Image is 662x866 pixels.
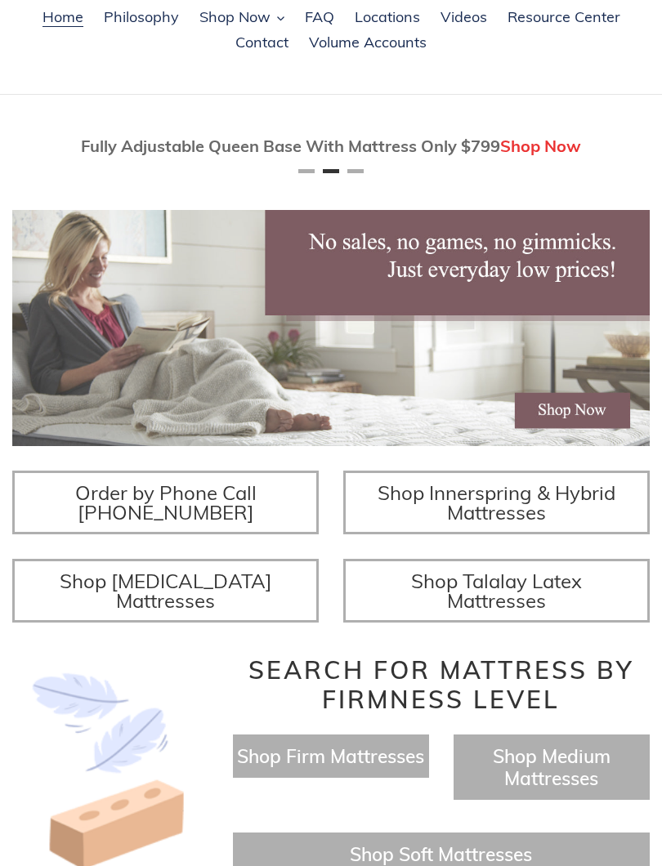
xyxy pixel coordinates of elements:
[500,136,581,157] span: Shop Now
[441,8,487,28] span: Videos
[81,136,500,157] span: Fully Adjustable Queen Base With Mattress Only $799
[301,32,435,56] a: Volume Accounts
[227,32,297,56] a: Contact
[508,8,620,28] span: Resource Center
[237,745,424,769] a: Shop Firm Mattresses
[347,7,428,31] a: Locations
[378,481,615,525] span: Shop Innerspring & Hybrid Mattresses
[343,471,650,535] a: Shop Innerspring & Hybrid Mattresses
[96,7,187,31] a: Philosophy
[75,481,257,525] span: Order by Phone Call [PHONE_NUMBER]
[323,170,339,174] button: Page 2
[191,7,293,31] button: Shop Now
[235,33,289,53] span: Contact
[343,560,650,623] a: Shop Talalay Latex Mattresses
[309,33,427,53] span: Volume Accounts
[297,7,342,31] a: FAQ
[499,7,628,31] a: Resource Center
[12,560,319,623] a: Shop [MEDICAL_DATA] Mattresses
[34,7,92,31] a: Home
[199,8,271,28] span: Shop Now
[411,569,582,614] span: Shop Talalay Latex Mattresses
[12,211,650,447] img: herobannermay2022-1652879215306_1200x.jpg
[305,8,334,28] span: FAQ
[493,745,611,791] a: Shop Medium Mattresses
[298,170,315,174] button: Page 1
[248,655,634,716] span: Search for Mattress by Firmness Level
[355,8,420,28] span: Locations
[12,471,319,535] a: Order by Phone Call [PHONE_NUMBER]
[42,8,83,28] span: Home
[60,569,272,614] span: Shop [MEDICAL_DATA] Mattresses
[104,8,179,28] span: Philosophy
[432,7,495,31] a: Videos
[347,170,364,174] button: Page 3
